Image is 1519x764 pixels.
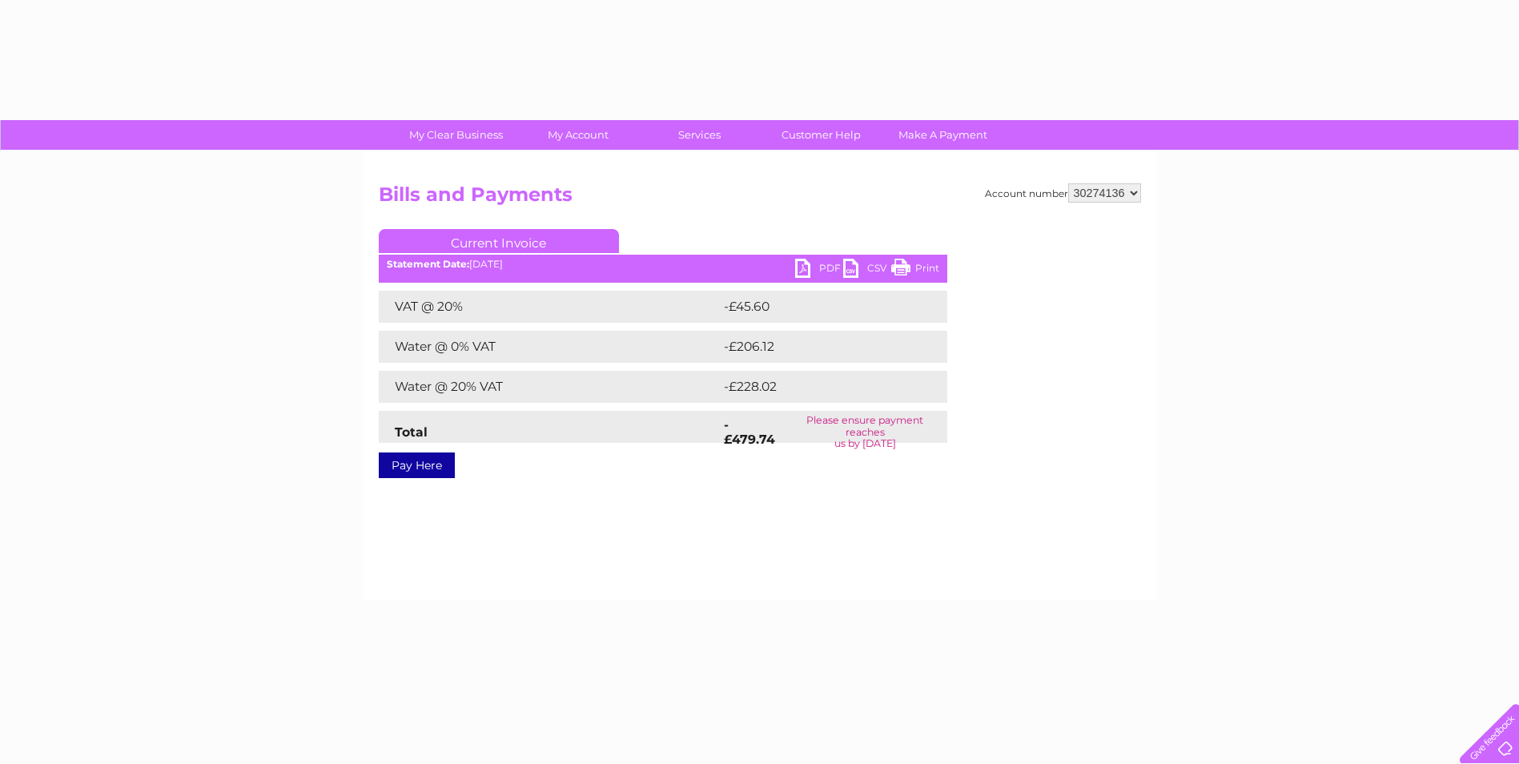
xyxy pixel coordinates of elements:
[755,120,887,150] a: Customer Help
[783,411,946,453] td: Please ensure payment reaches us by [DATE]
[720,331,920,363] td: -£206.12
[379,452,455,478] a: Pay Here
[395,424,428,440] strong: Total
[724,417,775,447] strong: -£479.74
[512,120,644,150] a: My Account
[379,229,619,253] a: Current Invoice
[390,120,522,150] a: My Clear Business
[379,183,1141,214] h2: Bills and Payments
[720,371,921,403] td: -£228.02
[379,371,720,403] td: Water @ 20% VAT
[877,120,1009,150] a: Make A Payment
[633,120,766,150] a: Services
[720,291,918,323] td: -£45.60
[387,258,469,270] b: Statement Date:
[379,331,720,363] td: Water @ 0% VAT
[985,183,1141,203] div: Account number
[843,259,891,282] a: CSV
[795,259,843,282] a: PDF
[379,291,720,323] td: VAT @ 20%
[891,259,939,282] a: Print
[379,259,947,270] div: [DATE]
